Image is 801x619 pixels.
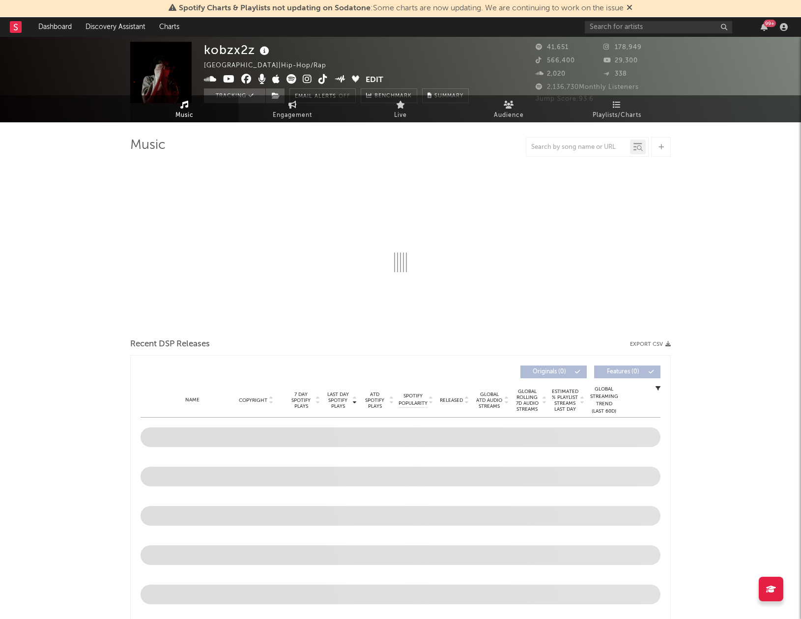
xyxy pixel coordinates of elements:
[536,71,566,77] span: 2,020
[179,4,371,12] span: Spotify Charts & Playlists not updating on Sodatone
[603,57,638,64] span: 29,300
[520,366,587,378] button: Originals(0)
[627,4,632,12] span: Dismiss
[160,396,225,404] div: Name
[589,386,619,415] div: Global Streaming Trend (Last 60D)
[204,60,338,72] div: [GEOGRAPHIC_DATA] | Hip-Hop/Rap
[434,93,463,99] span: Summary
[394,110,407,121] span: Live
[422,88,469,103] button: Summary
[514,389,541,412] span: Global Rolling 7D Audio Streams
[361,88,417,103] a: Benchmark
[476,392,503,409] span: Global ATD Audio Streams
[761,23,768,31] button: 99+
[288,392,314,409] span: 7 Day Spotify Plays
[585,21,732,33] input: Search for artists
[238,95,346,122] a: Engagement
[603,71,627,77] span: 338
[31,17,79,37] a: Dashboard
[339,94,350,99] em: Off
[440,397,463,403] span: Released
[204,88,265,103] button: Tracking
[130,338,210,350] span: Recent DSP Releases
[79,17,152,37] a: Discovery Assistant
[175,110,194,121] span: Music
[273,110,312,121] span: Engagement
[594,366,660,378] button: Features(0)
[152,17,186,37] a: Charts
[630,341,671,347] button: Export CSV
[204,42,272,58] div: kobzx2z
[455,95,563,122] a: Audience
[494,110,524,121] span: Audience
[603,44,642,51] span: 178,949
[399,393,428,407] span: Spotify Popularity
[527,369,572,375] span: Originals ( 0 )
[366,74,383,86] button: Edit
[374,90,412,102] span: Benchmark
[563,95,671,122] a: Playlists/Charts
[601,369,646,375] span: Features ( 0 )
[179,4,624,12] span: : Some charts are now updating. We are continuing to work on the issue
[346,95,455,122] a: Live
[536,57,575,64] span: 566,400
[362,392,388,409] span: ATD Spotify Plays
[526,143,630,151] input: Search by song name or URL
[325,392,351,409] span: Last Day Spotify Plays
[239,397,267,403] span: Copyright
[130,95,238,122] a: Music
[289,88,356,103] button: Email AlertsOff
[536,84,639,90] span: 2,136,730 Monthly Listeners
[536,44,569,51] span: 41,651
[551,389,578,412] span: Estimated % Playlist Streams Last Day
[593,110,641,121] span: Playlists/Charts
[764,20,776,27] div: 99 +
